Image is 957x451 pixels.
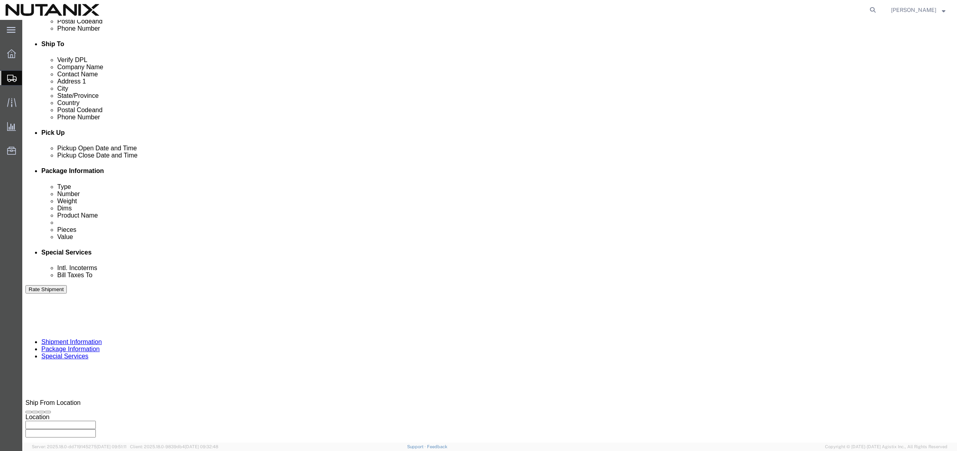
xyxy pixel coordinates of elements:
[6,4,99,16] img: logo
[130,444,218,449] span: Client: 2025.18.0-9839db4
[825,443,947,450] span: Copyright © [DATE]-[DATE] Agistix Inc., All Rights Reserved
[407,444,427,449] a: Support
[427,444,447,449] a: Feedback
[185,444,218,449] span: [DATE] 09:32:48
[97,444,126,449] span: [DATE] 09:51:11
[32,444,126,449] span: Server: 2025.18.0-dd719145275
[891,5,946,15] button: [PERSON_NAME]
[22,20,957,443] iframe: FS Legacy Container
[891,6,936,14] span: Stephanie Guadron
